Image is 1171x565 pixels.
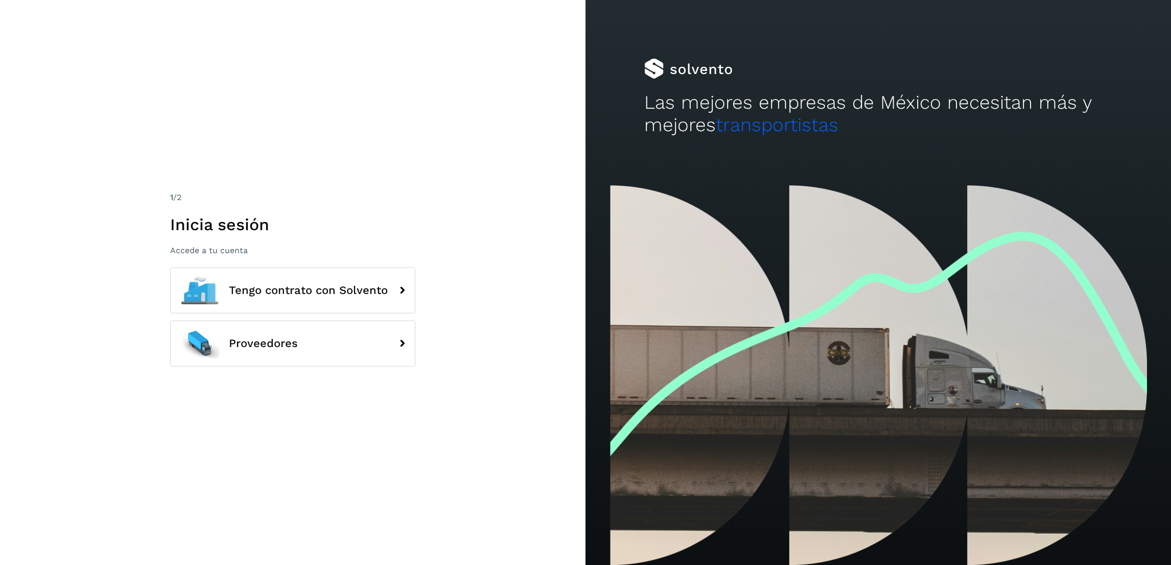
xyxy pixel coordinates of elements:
[229,337,298,350] span: Proveedores
[644,91,1113,137] h2: Las mejores empresas de México necesitan más y mejores
[170,267,415,313] button: Tengo contrato con Solvento
[170,245,415,255] p: Accede a tu cuenta
[170,321,415,366] button: Proveedores
[716,114,838,136] span: transportistas
[170,192,173,202] span: 1
[229,284,388,297] span: Tengo contrato con Solvento
[170,215,415,234] h1: Inicia sesión
[170,191,415,204] div: /2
